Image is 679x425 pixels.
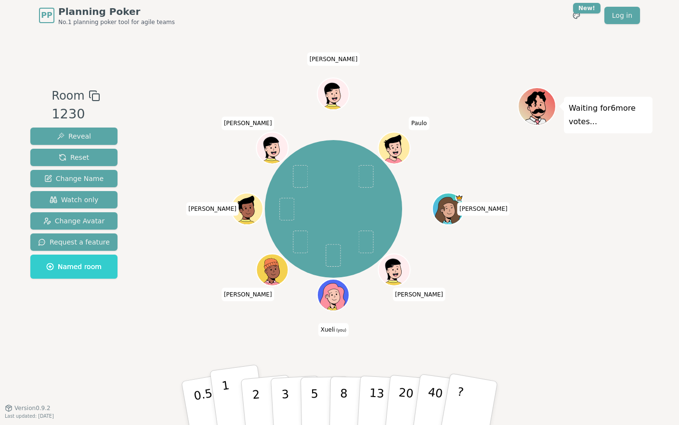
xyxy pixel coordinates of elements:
button: Version0.9.2 [5,404,51,412]
button: Click to change your avatar [318,280,348,310]
span: Click to change your name [392,288,445,301]
button: Named room [30,255,118,279]
span: Planning Poker [58,5,175,18]
button: Watch only [30,191,118,208]
span: Reveal [57,131,91,141]
button: Change Avatar [30,212,118,230]
button: New! [568,7,585,24]
button: Request a feature [30,233,118,251]
span: Reset [59,153,89,162]
span: Version 0.9.2 [14,404,51,412]
span: Change Avatar [43,216,105,226]
button: Change Name [30,170,118,187]
span: Click to change your name [222,116,274,130]
span: Last updated: [DATE] [5,413,54,419]
span: (you) [335,329,347,333]
div: New! [573,3,601,13]
span: Change Name [44,174,104,183]
span: Click to change your name [457,202,510,216]
button: Reveal [30,128,118,145]
p: Waiting for 6 more votes... [569,102,648,129]
span: Click to change your name [307,52,360,66]
span: johanna is the host [456,194,464,202]
span: Named room [46,262,102,271]
span: Room [52,87,84,104]
div: 1230 [52,104,100,124]
span: Click to change your name [222,288,274,301]
span: PP [41,10,52,21]
span: Click to change your name [186,202,239,216]
a: PPPlanning PokerNo.1 planning poker tool for agile teams [39,5,175,26]
button: Reset [30,149,118,166]
span: No.1 planning poker tool for agile teams [58,18,175,26]
span: Click to change your name [318,323,349,337]
span: Watch only [50,195,99,205]
span: Click to change your name [409,116,429,130]
span: Request a feature [38,237,110,247]
a: Log in [604,7,640,24]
